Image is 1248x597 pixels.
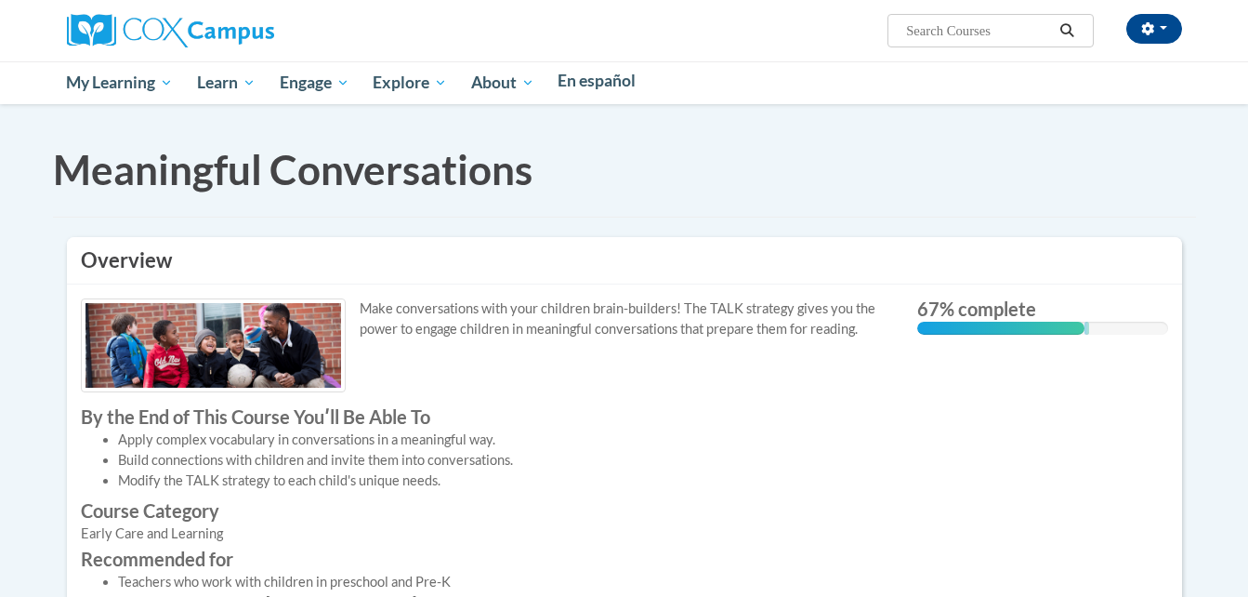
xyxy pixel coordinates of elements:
span: About [471,72,534,94]
label: 67% complete [917,298,1168,319]
a: Engage [268,61,361,104]
button: Account Settings [1126,14,1182,44]
a: En español [546,61,649,100]
span: Meaningful Conversations [53,145,532,193]
div: 0.001% [1084,322,1089,335]
a: About [459,61,546,104]
li: Modify the TALK strategy to each child's unique needs. [118,471,889,491]
span: Engage [280,72,349,94]
label: Course Category [81,500,889,521]
span: Learn [197,72,256,94]
img: Cox Campus [67,14,274,47]
span: Explore [373,72,447,94]
a: Explore [361,61,459,104]
input: Search Courses [904,20,1053,42]
li: Build connections with children and invite them into conversations. [118,450,889,471]
i:  [1058,24,1075,38]
div: 67% complete [917,322,1085,335]
button: Search [1053,20,1081,42]
a: My Learning [55,61,186,104]
span: My Learning [66,72,173,94]
span: En español [558,71,636,90]
a: Cox Campus [67,21,274,37]
label: Recommended for [81,549,889,569]
a: Learn [185,61,268,104]
label: By the End of This Course Youʹll Be Able To [81,406,889,427]
p: Make conversations with your children brain-builders! The TALK strategy gives you the power to en... [81,298,889,339]
div: Early Care and Learning [81,524,889,544]
li: Apply complex vocabulary in conversations in a meaningful way. [118,430,889,450]
li: Teachers who work with children in preschool and Pre-K [118,572,889,592]
img: Course logo image [81,298,346,392]
div: Main menu [39,61,1210,104]
h3: Overview [81,246,1168,275]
